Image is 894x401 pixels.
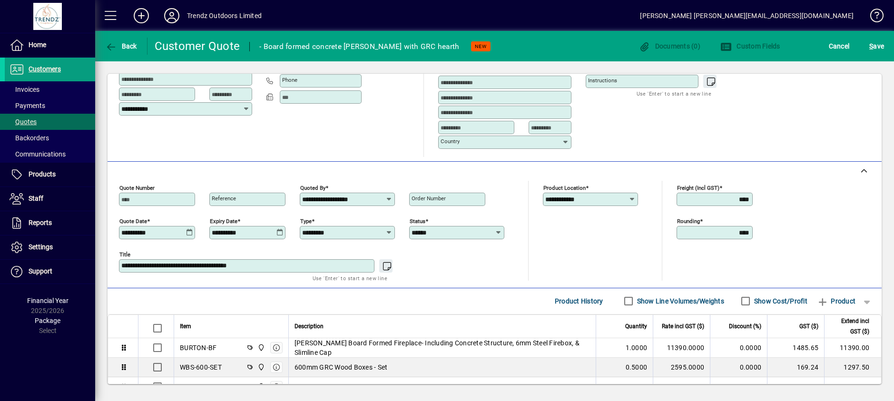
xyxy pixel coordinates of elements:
[180,321,191,332] span: Item
[5,163,95,186] a: Products
[180,362,222,372] div: WBS-600-SET
[767,358,824,377] td: 169.24
[625,321,647,332] span: Quantity
[475,43,487,49] span: NEW
[119,251,130,257] mat-label: Title
[29,65,61,73] span: Customers
[95,38,147,55] app-page-header-button: Back
[255,381,266,392] span: New Plymouth
[410,217,425,224] mat-label: Status
[5,211,95,235] a: Reports
[867,38,886,55] button: Save
[10,102,45,109] span: Payments
[830,316,869,337] span: Extend incl GST ($)
[157,7,187,24] button: Profile
[5,130,95,146] a: Backorders
[10,86,39,93] span: Invoices
[210,217,237,224] mat-label: Expiry date
[626,343,648,352] span: 1.0000
[29,195,43,202] span: Staff
[555,293,603,309] span: Product History
[441,138,460,145] mat-label: Country
[869,42,873,50] span: S
[863,2,882,33] a: Knowledge Base
[659,343,704,352] div: 11390.0000
[659,382,704,391] div: 995.0000
[718,38,783,55] button: Custom Fields
[640,8,854,23] div: [PERSON_NAME] [PERSON_NAME][EMAIL_ADDRESS][DOMAIN_NAME]
[799,321,818,332] span: GST ($)
[155,39,240,54] div: Customer Quote
[677,184,719,191] mat-label: Freight (incl GST)
[677,217,700,224] mat-label: Rounding
[259,39,459,54] div: - Board formed concrete [PERSON_NAME] with GRC hearth
[826,38,852,55] button: Cancel
[295,362,388,372] span: 600mm GRC Wood Boxes - Set
[752,296,807,306] label: Show Cost/Profit
[29,170,56,178] span: Products
[710,338,767,358] td: 0.0000
[29,219,52,226] span: Reports
[662,321,704,332] span: Rate incl GST ($)
[812,293,860,310] button: Product
[869,39,884,54] span: ave
[543,184,586,191] mat-label: Product location
[5,81,95,98] a: Invoices
[187,8,262,23] div: Trendz Outdoors Limited
[300,217,312,224] mat-label: Type
[313,273,387,284] mat-hint: Use 'Enter' to start a new line
[10,118,37,126] span: Quotes
[105,42,137,50] span: Back
[300,184,325,191] mat-label: Quoted by
[180,343,216,352] div: BURTON-BF
[29,41,46,49] span: Home
[817,293,855,309] span: Product
[626,382,648,391] span: 1.0000
[412,195,446,202] mat-label: Order number
[729,321,761,332] span: Discount (%)
[295,321,324,332] span: Description
[551,293,607,310] button: Product History
[720,42,780,50] span: Custom Fields
[119,184,155,191] mat-label: Quote number
[29,243,53,251] span: Settings
[588,77,617,84] mat-label: Instructions
[29,267,52,275] span: Support
[824,377,881,397] td: 995.00
[282,77,297,83] mat-label: Phone
[35,317,60,324] span: Package
[639,42,700,50] span: Documents (0)
[5,260,95,284] a: Support
[710,377,767,397] td: 0.0000
[635,296,724,306] label: Show Line Volumes/Weights
[626,362,648,372] span: 0.5000
[126,7,157,24] button: Add
[767,338,824,358] td: 1485.65
[659,362,704,372] div: 2595.0000
[10,134,49,142] span: Backorders
[295,382,389,391] span: GRC Hearth - [PERSON_NAME]
[255,342,266,353] span: New Plymouth
[5,114,95,130] a: Quotes
[5,146,95,162] a: Communications
[710,358,767,377] td: 0.0000
[5,235,95,259] a: Settings
[829,39,850,54] span: Cancel
[212,195,236,202] mat-label: Reference
[5,187,95,211] a: Staff
[295,338,590,357] span: [PERSON_NAME] Board Formed Fireplace- Including Concrete Structure, 6mm Steel Firebox, & Slimline...
[767,377,824,397] td: 129.78
[27,297,69,304] span: Financial Year
[5,98,95,114] a: Payments
[10,150,66,158] span: Communications
[180,382,198,391] div: HRT-B
[255,362,266,372] span: New Plymouth
[824,338,881,358] td: 11390.00
[119,217,147,224] mat-label: Quote date
[5,33,95,57] a: Home
[103,38,139,55] button: Back
[637,88,711,99] mat-hint: Use 'Enter' to start a new line
[824,358,881,377] td: 1297.50
[636,38,703,55] button: Documents (0)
